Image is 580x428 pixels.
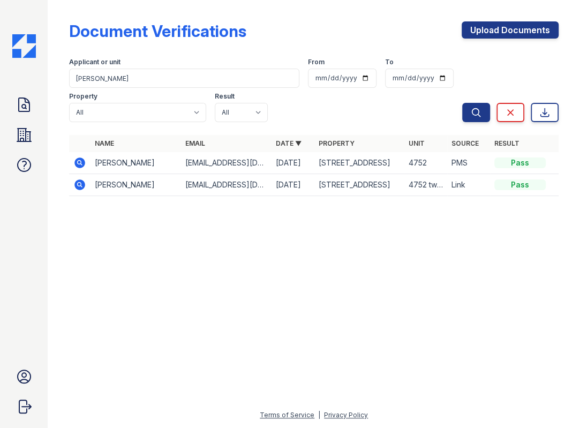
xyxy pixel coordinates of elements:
[404,152,447,174] td: 4752
[404,174,447,196] td: 4752 two bedroom
[272,152,314,174] td: [DATE]
[91,152,181,174] td: [PERSON_NAME]
[324,411,368,419] a: Privacy Policy
[260,411,314,419] a: Terms of Service
[494,157,546,168] div: Pass
[462,21,559,39] a: Upload Documents
[318,411,320,419] div: |
[12,34,36,58] img: CE_Icon_Blue-c292c112584629df590d857e76928e9f676e5b41ef8f769ba2f05ee15b207248.png
[215,92,235,101] label: Result
[494,139,519,147] a: Result
[409,139,425,147] a: Unit
[181,152,272,174] td: [EMAIL_ADDRESS][DOMAIN_NAME]
[69,58,120,66] label: Applicant or unit
[185,139,205,147] a: Email
[451,139,479,147] a: Source
[447,174,490,196] td: Link
[272,174,314,196] td: [DATE]
[91,174,181,196] td: [PERSON_NAME]
[181,174,272,196] td: [EMAIL_ADDRESS][DOMAIN_NAME]
[95,139,114,147] a: Name
[319,139,355,147] a: Property
[385,58,394,66] label: To
[69,92,97,101] label: Property
[314,152,405,174] td: [STREET_ADDRESS]
[308,58,325,66] label: From
[69,69,299,88] input: Search by name, email, or unit number
[276,139,302,147] a: Date ▼
[314,174,405,196] td: [STREET_ADDRESS]
[494,179,546,190] div: Pass
[69,21,246,41] div: Document Verifications
[447,152,490,174] td: PMS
